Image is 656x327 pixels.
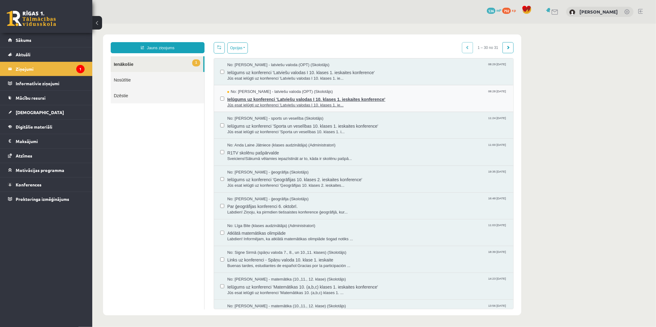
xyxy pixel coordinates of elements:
img: Ņikita Ņemiro [569,9,575,15]
span: 536 [487,8,495,14]
span: Konferences [16,182,42,187]
span: Ielūgums uz konferenci 'Latviešu valodas I 10. klases 1. ieskaites konference' [135,71,415,79]
span: Mācību resursi [16,95,46,101]
span: Atzīmes [16,153,32,158]
span: 1 [100,36,108,43]
span: [DEMOGRAPHIC_DATA] [16,110,64,115]
span: Sākums [16,37,31,43]
span: Labdien! Ziņoju, ka pirmdien tiešsaistes konference ģeogrāfijā, kur... [135,186,415,192]
a: Aktuāli [8,47,85,62]
span: No: [PERSON_NAME] - sports un veselība (Skolotājs) [135,92,231,98]
span: Par ģeogrāfijas konferenci 6. oktobrī. [135,178,415,186]
span: Sveiciens!Sākumā vēlamies iepazīstināt ar to, kāda ir skolēnu pašpā... [135,132,415,138]
span: 11:24 [DATE] [395,92,415,97]
span: 1 – 30 no 31 [381,18,411,30]
button: Opcijas [135,19,156,30]
span: xp [512,8,516,13]
a: Jauns ziņojums [18,18,112,30]
span: No: [PERSON_NAME] - matemātika (10.,11., 12. klase) (Skolotājs) [135,280,254,285]
a: Digitālie materiāli [8,120,85,134]
a: Mācību resursi [8,91,85,105]
span: No: [PERSON_NAME] - ģeogrāfija (Skolotājs) [135,146,216,152]
span: 13:56 [DATE] [395,280,415,284]
a: No: Līga Bite (klases audzinātāja) (Administratori) 11:03 [DATE] Atklātā matemātikas olimpiāde La... [135,199,415,218]
a: Maksājumi [8,134,85,148]
a: Dzēstie [18,64,112,80]
span: R1TV skolēnu pašpārvalde [135,125,415,132]
span: Ielūgums uz konferenci 'Sporta un veselības 10. klases 1. ieskaites konference' [135,98,415,106]
a: 1Ienākošie [18,33,111,48]
a: No: [PERSON_NAME] - matemātika (10.,11., 12. klase) (Skolotājs) 13:56 [DATE] ZPD (zinātniski pētn... [135,280,415,299]
span: 08:29 [DATE] [395,38,415,43]
span: 19:35 [DATE] [395,146,415,150]
a: No: [PERSON_NAME] - ģeogrāfija (Skolotājs) 16:48 [DATE] Par ģeogrāfijas konferenci 6. oktobrī. La... [135,173,415,192]
span: Jūs esat ielūgti uz konferenci 'Sporta un veselības 10. klases 1. i... [135,106,415,111]
a: No: [PERSON_NAME] - latviešu valoda (OPT) (Skolotājs) 08:29 [DATE] Ielūgums uz konferenci 'Latvie... [135,38,415,58]
span: No: [PERSON_NAME] - latviešu valoda (OPT) (Skolotājs) [135,38,237,44]
span: 14:23 [DATE] [395,253,415,257]
a: Nosūtītie [18,48,112,64]
span: 16:48 [DATE] [395,173,415,177]
span: No: Signe Sirmā (spāņu valoda 7., 8., un 10.,11. klases) (Skolotājs) [135,226,254,232]
span: Labdien! Informējam, ka atklātā matemātikas olimpiāde šogad notiks ... [135,213,415,218]
span: Motivācijas programma [16,167,64,173]
a: No: Anda Laine Jātniece (klases audzinātāja) (Administratori) 11:00 [DATE] R1TV skolēnu pašpārval... [135,119,415,138]
i: 1 [76,65,85,73]
span: No: Līga Bite (klases audzinātāja) (Administratori) [135,199,223,205]
a: [DEMOGRAPHIC_DATA] [8,105,85,119]
legend: Ziņojumi [16,62,85,76]
a: No: [PERSON_NAME] - latviešu valoda (OPT) (Skolotājs) 08:28 [DATE] Ielūgums uz konferenci 'Latvie... [135,65,415,84]
a: Ziņojumi1 [8,62,85,76]
span: Jūs esat ielūgti uz konferenci 'Latviešu valodas I 10. klases 1. ie... [135,79,415,85]
a: Atzīmes [8,149,85,163]
span: Jūs esat ielūgti uz konferenci 'Latviešu valodas I 10. klases 1. ie... [135,52,415,58]
span: Aktuāli [16,52,30,57]
span: 11:03 [DATE] [395,199,415,204]
a: Proktoringa izmēģinājums [8,192,85,206]
span: Proktoringa izmēģinājums [16,196,69,202]
a: 536 mP [487,8,501,13]
span: Links uz konferenci - Spāņu valoda 10. klase 1. ieskaite [135,232,415,239]
legend: Informatīvie ziņojumi [16,76,85,90]
span: Ielūgums uz konferenci 'Latviešu valodas I 10. klases 1. ieskaites konference' [135,44,415,52]
a: No: [PERSON_NAME] - sports un veselība (Skolotājs) 11:24 [DATE] Ielūgums uz konferenci 'Sporta un... [135,92,415,111]
span: No: [PERSON_NAME] - latviešu valoda (OPT) (Skolotājs) [135,65,241,71]
span: No: Anda Laine Jātniece (klases audzinātāja) (Administratori) [135,119,243,125]
span: No: [PERSON_NAME] - matemātika (10.,11., 12. klase) (Skolotājs) [135,253,254,259]
span: Jūs esat ielūgti uz konferenci 'Ģeogrāfijas 10. klases 2. ieskaites... [135,159,415,165]
span: 792 [502,8,511,14]
span: Buenas tardes, estudiantes de español:Gracias por la participación ... [135,239,415,245]
span: 18:39 [DATE] [395,226,415,231]
span: Jūs esat ielūgti uz konferenci 'Matemātikas 10. (a,b,c) klases 1. ... [135,266,415,272]
a: Informatīvie ziņojumi [8,76,85,90]
a: Motivācijas programma [8,163,85,177]
a: Sākums [8,33,85,47]
a: Rīgas 1. Tālmācības vidusskola [7,11,56,26]
legend: Maksājumi [16,134,85,148]
span: No: [PERSON_NAME] - ģeogrāfija (Skolotājs) [135,173,216,178]
a: Konferences [8,177,85,192]
span: Ielūgums uz konferenci 'Ģeogrāfijas 10. klases 2. ieskaites konference' [135,151,415,159]
span: 08:28 [DATE] [395,65,415,70]
span: 11:00 [DATE] [395,119,415,123]
span: Atklātā matemātikas olimpiāde [135,205,415,213]
span: Ielūgums uz konferenci 'Matemātikas 10. (a,b,c) klases 1. ieskaites konference' [135,259,415,266]
a: No: Signe Sirmā (spāņu valoda 7., 8., un 10.,11. klases) (Skolotājs) 18:39 [DATE] Links uz konfer... [135,226,415,245]
span: Digitālie materiāli [16,124,52,130]
a: No: [PERSON_NAME] - matemātika (10.,11., 12. klase) (Skolotājs) 14:23 [DATE] Ielūgums uz konferen... [135,253,415,272]
a: [PERSON_NAME] [579,9,618,15]
span: mP [496,8,501,13]
a: No: [PERSON_NAME] - ģeogrāfija (Skolotājs) 19:35 [DATE] Ielūgums uz konferenci 'Ģeogrāfijas 10. k... [135,146,415,165]
a: 792 xp [502,8,519,13]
